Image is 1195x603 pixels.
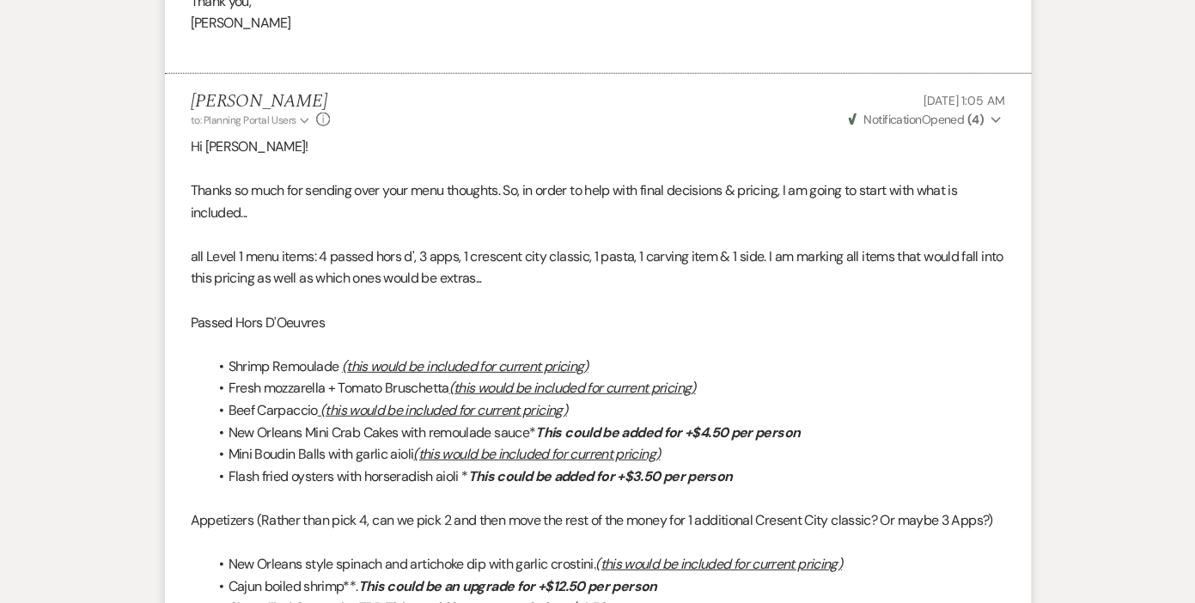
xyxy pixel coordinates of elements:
u: (this would be included for current pricing) [320,401,567,419]
u: (this would be included for current pricing) [413,445,660,463]
em: This could be an upgrade for +$12.50 per person [357,577,656,595]
li: Mini Boudin Balls with garlic aioli [208,443,1005,466]
li: Fresh mozzarella + Tomato Bruschetta [208,377,1005,399]
h5: [PERSON_NAME] [191,91,331,113]
span: Notification [863,112,921,127]
p: all Level 1 menu items: 4 passed hors d', 3 apps, 1 crescent city classic, 1 pasta, 1 carving ite... [191,246,1005,289]
li: Flash fried oysters with horseradish aioli * [208,466,1005,488]
p: Thanks so much for sending over your menu thoughts. So, in order to help with final decisions & p... [191,180,1005,223]
p: Passed Hors D'Oeuvres [191,312,1005,334]
p: Hi [PERSON_NAME]! [191,136,1005,158]
li: Beef Carpaccio [208,399,1005,422]
em: This could be added for +$3.50 per person [467,467,732,485]
p: Appetizers (Rather than pick 4, can we pick 2 and then move the rest of the money for 1 additiona... [191,509,1005,532]
span: [PERSON_NAME] [191,14,291,32]
span: Opened [848,112,984,127]
li: Cajun boiled shrimp**. [208,576,1005,598]
u: (this would be included for current pricing) [595,555,842,573]
span: [DATE] 1:05 AM [923,93,1004,108]
button: to: Planning Portal Users [191,113,313,128]
em: This could be added for +$4.50 per person [535,423,800,442]
span: to: Planning Portal Users [191,113,296,127]
strong: ( 4 ) [966,112,983,127]
u: (this would be included for current pricing) [342,357,588,375]
li: New Orleans Mini Crab Cakes with remoulade sauce* [208,422,1005,444]
li: Shrimp Remoulade [208,356,1005,378]
u: (this would be included for current pricing) [448,379,695,397]
button: NotificationOpened (4) [845,111,1005,129]
li: New Orleans style spinach and artichoke dip with garlic crostini. [208,553,1005,576]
